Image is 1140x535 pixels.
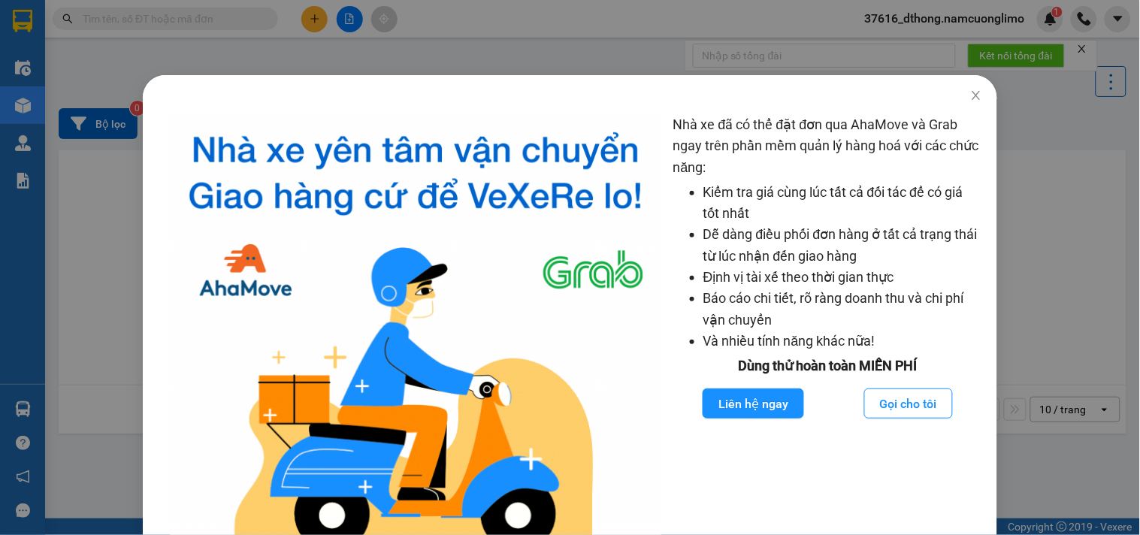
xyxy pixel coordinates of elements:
button: Close [955,75,997,117]
button: Liên hệ ngay [703,388,804,419]
span: Liên hệ ngay [718,394,788,413]
li: Và nhiều tính năng khác nữa! [703,331,983,352]
div: Dùng thử hoàn toàn MIỄN PHÍ [673,355,983,376]
li: Dễ dàng điều phối đơn hàng ở tất cả trạng thái từ lúc nhận đến giao hàng [703,224,983,267]
button: Gọi cho tôi [864,388,953,419]
span: close [970,89,982,101]
li: Kiểm tra giá cùng lúc tất cả đối tác để có giá tốt nhất [703,182,983,225]
span: Gọi cho tôi [880,394,937,413]
li: Báo cáo chi tiết, rõ ràng doanh thu và chi phí vận chuyển [703,288,983,331]
li: Định vị tài xế theo thời gian thực [703,267,983,288]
